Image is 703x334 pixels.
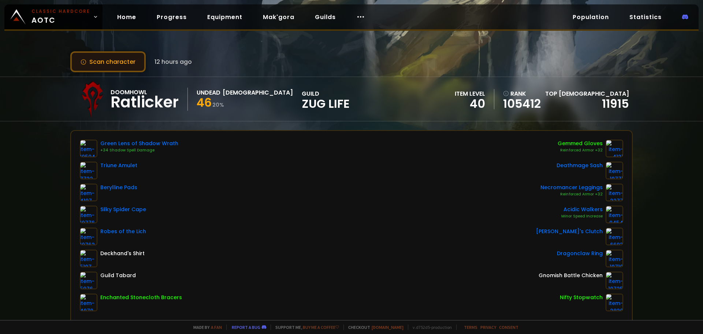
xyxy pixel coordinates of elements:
span: Checkout [343,324,403,330]
img: item-4979 [80,294,97,311]
a: Report a bug [232,324,260,330]
a: Terms [464,324,477,330]
a: a fan [211,324,222,330]
a: Population [567,10,615,25]
div: rank [503,89,541,98]
img: item-4121 [606,140,623,157]
div: Triune Amulet [100,162,137,169]
a: 105412 [503,98,541,109]
div: [PERSON_NAME]'s Clutch [536,228,603,235]
div: Gnomish Battle Chicken [539,272,603,279]
img: item-2820 [606,294,623,311]
span: v. d752d5 - production [408,324,452,330]
div: Minor Speed Increase [561,213,603,219]
img: item-10771 [606,162,623,179]
div: Top [545,89,629,98]
a: Classic HardcoreAOTC [4,4,103,29]
a: Mak'gora [257,10,300,25]
button: Scan character [70,51,146,72]
a: 11915 [602,95,629,112]
div: Reinforced Armor +32 [558,147,603,153]
small: Classic Hardcore [31,8,90,15]
a: [DOMAIN_NAME] [372,324,403,330]
a: Guilds [309,10,342,25]
small: 20 % [212,101,224,109]
div: guild [302,89,350,109]
a: Buy me a coffee [303,324,339,330]
div: [DEMOGRAPHIC_DATA] [223,88,293,97]
div: Robes of the Lich [100,228,146,235]
div: Deckhand's Shirt [100,250,145,257]
a: Statistics [624,10,667,25]
img: item-10504 [80,140,97,157]
a: Progress [151,10,193,25]
span: 12 hours ago [155,57,192,66]
div: Reinforced Armor +32 [540,191,603,197]
div: Green Lens of Shadow Wrath [100,140,178,147]
span: Support me, [271,324,339,330]
div: Necromancer Leggings [540,184,603,191]
div: Enchanted Stonecloth Bracers [100,294,182,301]
a: Privacy [480,324,496,330]
div: Nifty Stopwatch [560,294,603,301]
span: [DEMOGRAPHIC_DATA] [559,89,629,98]
div: Gemmed Gloves [558,140,603,147]
div: Silky Spider Cape [100,206,146,213]
img: item-9454 [606,206,623,223]
span: AOTC [31,8,90,26]
div: Guild Tabard [100,272,136,279]
img: item-10776 [80,206,97,223]
img: item-10710 [606,250,623,267]
div: Berylline Pads [100,184,137,191]
div: Doomhowl [111,88,179,97]
img: item-6693 [606,228,623,245]
span: 46 [197,94,212,111]
div: +34 Shadow Spell Damage [100,147,178,153]
img: item-5107 [80,250,97,267]
a: Equipment [201,10,248,25]
img: item-10725 [606,272,623,289]
div: Ratlicker [111,97,179,108]
img: item-10762 [80,228,97,245]
img: item-4197 [80,184,97,201]
a: Home [111,10,142,25]
span: Zug Life [302,98,350,109]
div: item level [455,89,485,98]
div: Undead [197,88,220,97]
div: Dragonclaw Ring [557,250,603,257]
div: Acidic Walkers [561,206,603,213]
img: item-7722 [80,162,97,179]
img: item-5976 [80,272,97,289]
div: Deathmage Sash [557,162,603,169]
a: Consent [499,324,518,330]
div: 40 [455,98,485,109]
span: Made by [189,324,222,330]
img: item-2277 [606,184,623,201]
